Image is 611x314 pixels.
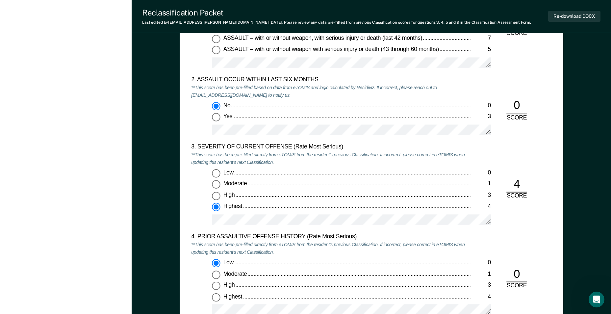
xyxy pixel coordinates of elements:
[223,270,248,277] span: Moderate
[470,293,491,301] div: 4
[212,46,220,55] input: ASSAULT – with or without weapon with serious injury or death (43 through 60 months)5
[470,259,491,267] div: 0
[470,169,491,177] div: 0
[470,113,491,121] div: 3
[223,169,235,176] span: Low
[501,30,532,38] div: SCORE
[191,85,437,98] em: **This score has been pre-filled based on data from eTOMIS and logic calculated by Recidiviz. If ...
[501,114,532,122] div: SCORE
[142,20,531,25] div: Last edited by [EMAIL_ADDRESS][PERSON_NAME][DOMAIN_NAME] . Please review any data pre-filled from...
[506,267,527,282] div: 0
[212,113,220,122] input: Yes3
[223,293,243,300] span: Highest
[470,192,491,199] div: 3
[212,35,220,43] input: ASSAULT – with or without weapon, with serious injury or death (last 42 months)7
[223,259,235,266] span: Low
[212,180,220,189] input: Moderate1
[223,180,248,187] span: Moderate
[501,193,532,200] div: SCORE
[223,282,236,288] span: High
[191,242,465,255] em: **This score has been pre-filled directly from eTOMIS from the resident's previous Classification...
[470,180,491,188] div: 1
[223,192,236,198] span: High
[470,203,491,211] div: 4
[470,282,491,289] div: 3
[223,113,233,120] span: Yes
[506,177,527,193] div: 4
[223,102,231,109] span: No
[506,98,527,114] div: 0
[223,46,440,53] span: ASSAULT – with or without weapon with serious injury or death (43 through 60 months)
[212,293,220,301] input: Highest4
[470,102,491,110] div: 0
[470,270,491,278] div: 1
[212,203,220,212] input: Highest4
[191,144,470,151] div: 3. SEVERITY OF CURRENT OFFENSE (Rate Most Serious)
[589,292,604,307] iframe: Intercom live chat
[212,102,220,111] input: No0
[191,233,470,241] div: 4. PRIOR ASSAULTIVE OFFENSE HISTORY (Rate Most Serious)
[212,259,220,268] input: Low0
[470,46,491,54] div: 5
[223,203,243,210] span: Highest
[212,270,220,279] input: Moderate1
[223,35,423,41] span: ASSAULT – with or without weapon, with serious injury or death (last 42 months)
[191,76,470,84] div: 2. ASSAULT OCCUR WITHIN LAST SIX MONTHS
[212,169,220,178] input: Low0
[212,282,220,290] input: High3
[269,20,282,25] span: [DATE]
[548,11,600,22] button: Re-download DOCX
[142,8,531,17] div: Reclassification Packet
[212,192,220,200] input: High3
[501,282,532,290] div: SCORE
[191,152,465,165] em: **This score has been pre-filled directly from eTOMIS from the resident's previous Classification...
[470,35,491,42] div: 7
